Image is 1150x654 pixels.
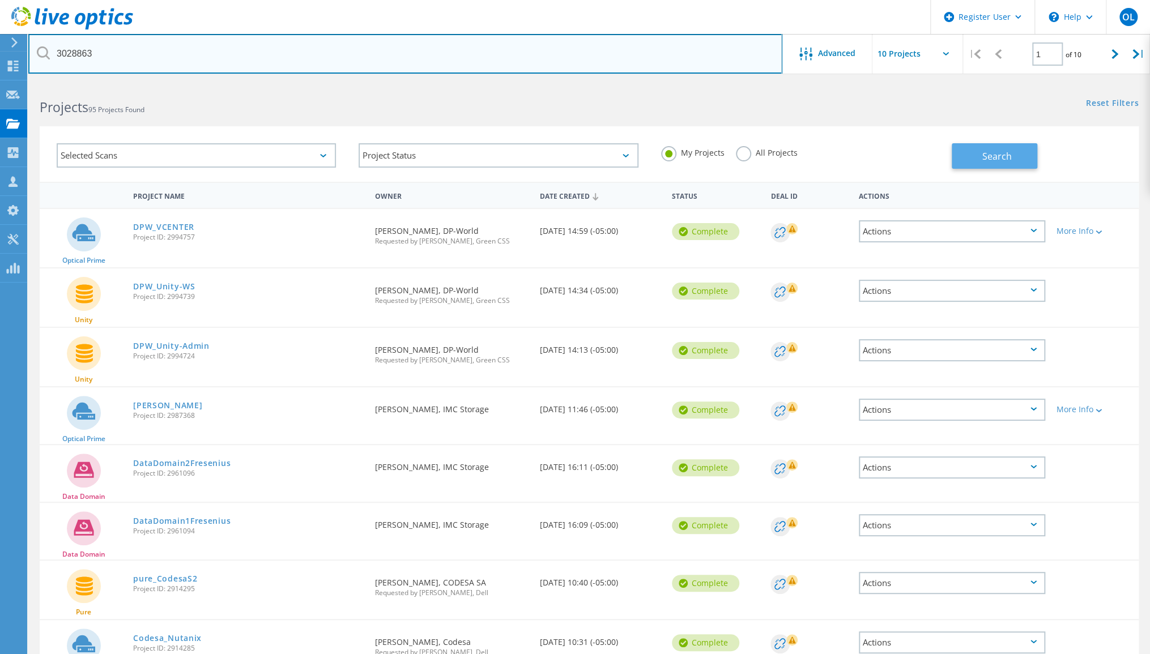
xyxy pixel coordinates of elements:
[982,150,1011,163] span: Search
[62,493,105,500] span: Data Domain
[666,185,765,206] div: Status
[133,459,231,467] a: DataDomain2Fresenius
[853,185,1051,206] div: Actions
[369,268,534,315] div: [PERSON_NAME], DP-World
[375,357,529,364] span: Requested by [PERSON_NAME], Green CSS
[672,517,739,534] div: Complete
[127,185,369,206] div: Project Name
[859,399,1045,421] div: Actions
[534,209,666,246] div: [DATE] 14:59 (-05:00)
[736,146,798,157] label: All Projects
[534,503,666,540] div: [DATE] 16:09 (-05:00)
[76,609,91,615] span: Pure
[672,575,739,592] div: Complete
[369,328,534,375] div: [PERSON_NAME], DP-World
[859,280,1045,302] div: Actions
[534,268,666,306] div: [DATE] 14:34 (-05:00)
[57,143,336,168] div: Selected Scans
[1057,227,1133,235] div: More Info
[952,143,1037,169] button: Search
[133,585,364,592] span: Project ID: 2914295
[369,503,534,540] div: [PERSON_NAME], IMC Storage
[133,634,202,642] a: Codesa_Nutanix
[369,561,534,608] div: [PERSON_NAME], CODESA SA
[672,459,739,476] div: Complete
[1057,405,1133,413] div: More Info
[859,572,1045,594] div: Actions
[375,589,529,596] span: Requested by [PERSON_NAME], Dell
[534,387,666,425] div: [DATE] 11:46 (-05:00)
[40,98,88,116] b: Projects
[359,143,638,168] div: Project Status
[75,317,92,323] span: Unity
[133,342,210,350] a: DPW_Unity-Admin
[672,283,739,300] div: Complete
[133,575,197,583] a: pure_CodesaS2
[133,645,364,652] span: Project ID: 2914285
[133,528,364,535] span: Project ID: 2961094
[28,34,782,74] input: Search projects by name, owner, ID, company, etc
[859,220,1045,242] div: Actions
[859,514,1045,536] div: Actions
[133,223,194,231] a: DPW_VCENTER
[133,401,202,409] a: [PERSON_NAME]
[672,342,739,359] div: Complete
[534,561,666,598] div: [DATE] 10:40 (-05:00)
[963,34,986,74] div: |
[62,435,105,442] span: Optical Prime
[534,185,666,206] div: Date Created
[818,49,855,57] span: Advanced
[369,445,534,482] div: [PERSON_NAME], IMC Storage
[534,328,666,365] div: [DATE] 14:13 (-05:00)
[1086,99,1139,109] a: Reset Filters
[859,456,1045,478] div: Actions
[672,223,739,240] div: Complete
[672,634,739,651] div: Complete
[661,146,725,157] label: My Projects
[62,551,105,558] span: Data Domain
[859,631,1045,653] div: Actions
[62,257,105,264] span: Optical Prime
[1127,34,1150,74] div: |
[369,387,534,425] div: [PERSON_NAME], IMC Storage
[534,445,666,482] div: [DATE] 16:11 (-05:00)
[133,234,364,241] span: Project ID: 2994757
[133,412,364,419] span: Project ID: 2987368
[369,209,534,256] div: [PERSON_NAME], DP-World
[1049,12,1059,22] svg: \n
[88,105,144,114] span: 95 Projects Found
[133,353,364,360] span: Project ID: 2994724
[75,376,92,383] span: Unity
[11,24,133,32] a: Live Optics Dashboard
[672,401,739,418] div: Complete
[375,297,529,304] span: Requested by [PERSON_NAME], Green CSS
[369,185,534,206] div: Owner
[133,283,195,290] a: DPW_Unity-WS
[375,238,529,245] span: Requested by [PERSON_NAME], Green CSS
[859,339,1045,361] div: Actions
[133,517,231,525] a: DataDomain1Fresenius
[1122,12,1134,22] span: OL
[765,185,853,206] div: Deal Id
[1066,50,1081,59] span: of 10
[133,470,364,477] span: Project ID: 2961096
[133,293,364,300] span: Project ID: 2994739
